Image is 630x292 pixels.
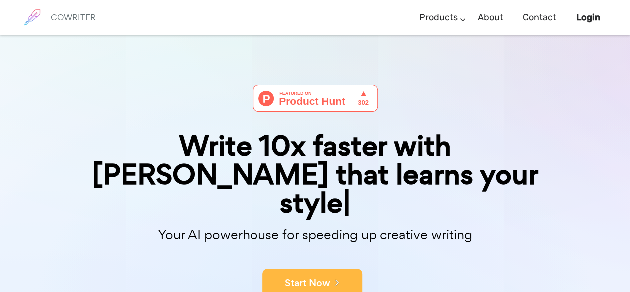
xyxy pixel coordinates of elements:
img: brand logo [20,5,45,30]
b: Login [576,12,600,23]
div: Write 10x faster with [PERSON_NAME] that learns your style [66,132,564,218]
a: Contact [523,3,556,32]
p: Your AI powerhouse for speeding up creative writing [66,224,564,246]
a: About [478,3,503,32]
h6: COWRITER [51,13,96,22]
a: Login [576,3,600,32]
a: Products [419,3,458,32]
img: Cowriter - Your AI buddy for speeding up creative writing | Product Hunt [253,85,378,112]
